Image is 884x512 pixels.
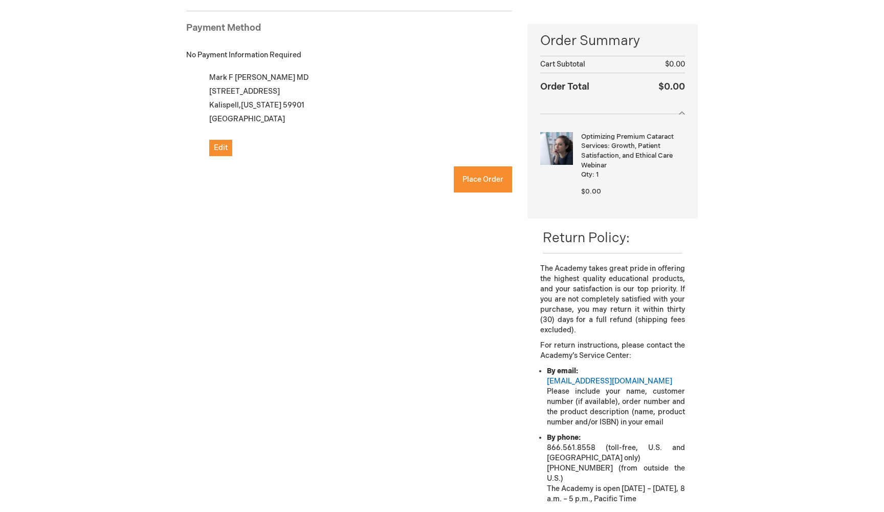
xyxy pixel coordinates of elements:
span: 1 [596,170,599,179]
span: $0.00 [581,187,601,196]
p: The Academy takes great pride in offering the highest quality educational products, and your sati... [540,264,685,335]
span: Order Summary [540,32,685,56]
div: Payment Method [186,22,512,40]
iframe: reCAPTCHA [186,178,342,218]
li: Please include your name, customer number (if available), order number and the product descriptio... [547,366,685,428]
p: For return instructions, please contact the Academy’s Service Center: [540,340,685,361]
div: Mark F [PERSON_NAME] MD [STREET_ADDRESS] Kalispell , 59901 [GEOGRAPHIC_DATA] [197,71,512,156]
li: 866.561.8558 (toll-free, U.S. and [GEOGRAPHIC_DATA] only) [PHONE_NUMBER] (from outside the U.S.) ... [547,433,685,504]
span: Return Policy: [543,230,630,246]
th: Cart Subtotal [540,56,637,73]
strong: By phone: [547,433,581,442]
span: Place Order [462,175,503,184]
strong: Optimizing Premium Cataract Services: Growth, Patient Satisfaction, and Ethical Care Webinar [581,132,682,170]
span: $0.00 [665,60,685,69]
span: Edit [214,143,228,152]
button: Edit [209,140,232,156]
span: No Payment Information Required [186,51,301,59]
span: [US_STATE] [241,101,281,110]
strong: By email: [547,367,578,375]
button: Place Order [454,166,512,193]
span: $0.00 [658,81,685,92]
img: Optimizing Premium Cataract Services: Growth, Patient Satisfaction, and Ethical Care Webinar [540,132,573,165]
a: [EMAIL_ADDRESS][DOMAIN_NAME] [547,377,672,386]
span: Qty [581,170,592,179]
strong: Order Total [540,79,589,94]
